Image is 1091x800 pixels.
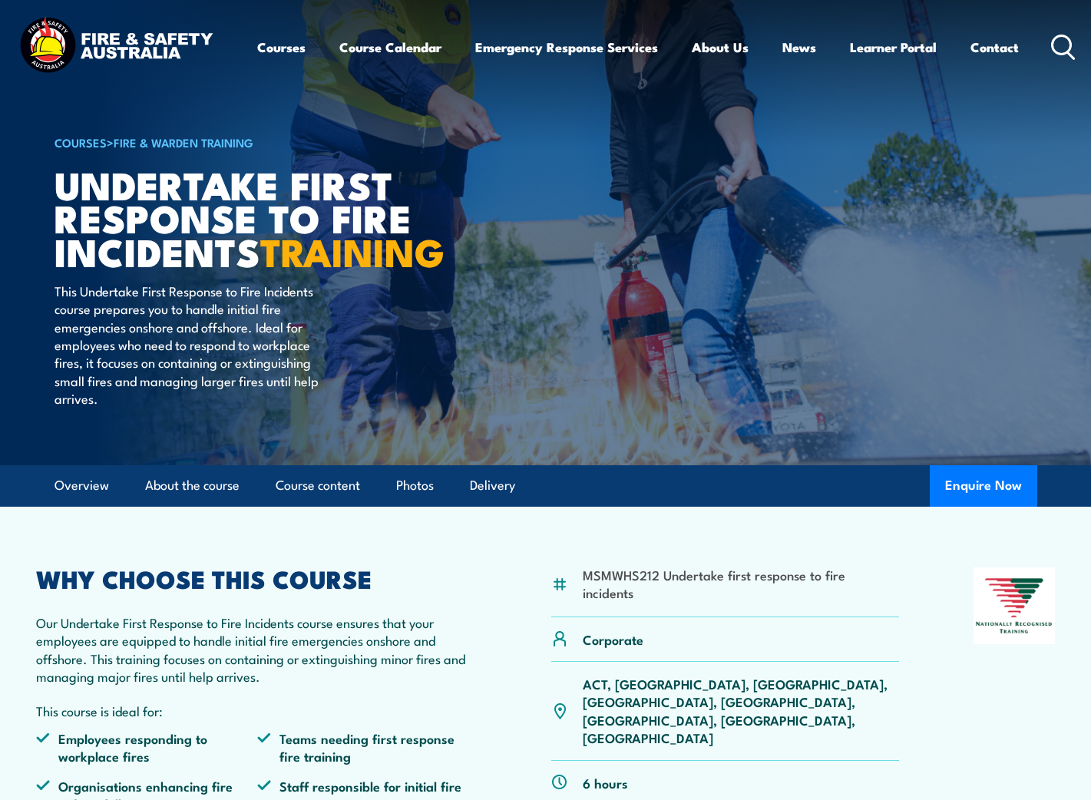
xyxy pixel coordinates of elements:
[583,675,899,747] p: ACT, [GEOGRAPHIC_DATA], [GEOGRAPHIC_DATA], [GEOGRAPHIC_DATA], [GEOGRAPHIC_DATA], [GEOGRAPHIC_DATA...
[583,630,643,648] p: Corporate
[145,465,240,506] a: About the course
[339,27,441,68] a: Course Calendar
[55,134,107,150] a: COURSES
[583,774,628,792] p: 6 hours
[55,167,434,267] h1: Undertake First Response to Fire Incidents
[55,465,109,506] a: Overview
[974,567,1055,645] img: Nationally Recognised Training logo.
[257,27,306,68] a: Courses
[36,613,478,686] p: Our Undertake First Response to Fire Incidents course ensures that your employees are equipped to...
[36,567,478,589] h2: WHY CHOOSE THIS COURSE
[850,27,937,68] a: Learner Portal
[692,27,749,68] a: About Us
[257,729,478,765] li: Teams needing first response fire training
[114,134,253,150] a: Fire & Warden Training
[396,465,434,506] a: Photos
[55,282,335,408] p: This Undertake First Response to Fire Incidents course prepares you to handle initial fire emerge...
[36,702,478,719] p: This course is ideal for:
[583,566,899,602] li: MSMWHS212 Undertake first response to fire incidents
[930,465,1037,507] button: Enquire Now
[276,465,360,506] a: Course content
[475,27,658,68] a: Emergency Response Services
[36,729,257,765] li: Employees responding to workplace fires
[260,221,445,280] strong: TRAINING
[55,133,434,151] h6: >
[470,465,515,506] a: Delivery
[970,27,1019,68] a: Contact
[782,27,816,68] a: News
